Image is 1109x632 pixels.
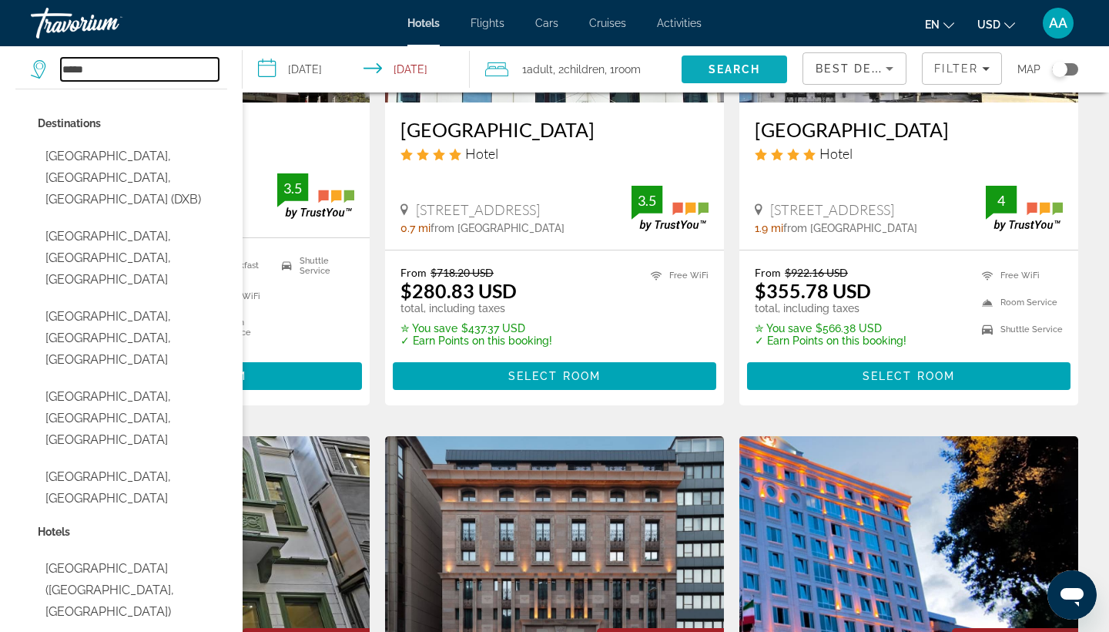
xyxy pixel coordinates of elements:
span: Room [615,63,641,76]
del: $718.20 USD [431,266,494,279]
li: Shuttle Service [274,254,354,277]
p: City options [38,113,227,134]
span: From [755,266,781,279]
p: ✓ Earn Points on this booking! [400,334,552,347]
span: USD [977,18,1000,31]
span: en [925,18,940,31]
button: Travelers: 1 adult, 2 children [470,46,682,92]
a: Travorium [31,3,185,43]
a: Activities [657,17,702,29]
span: from [GEOGRAPHIC_DATA] [783,222,917,234]
iframe: Кнопка запуска окна обмена сообщениями [1047,570,1097,620]
span: 1.9 mi [755,222,783,234]
span: Children [564,63,605,76]
a: [GEOGRAPHIC_DATA] [400,118,709,141]
span: 0.7 mi [400,222,431,234]
p: total, including taxes [400,302,552,314]
p: $437.37 USD [400,322,552,334]
span: ✮ You save [400,322,457,334]
span: Select Room [508,370,601,382]
span: Hotel [819,145,853,162]
div: 3.5 [277,179,308,197]
div: 3.5 [632,191,662,210]
span: , 1 [605,59,641,80]
button: Search [682,55,787,83]
span: ✮ You save [755,322,812,334]
button: Change language [925,13,954,35]
li: Free WiFi [974,266,1063,285]
ins: $280.83 USD [400,279,517,302]
span: [STREET_ADDRESS] [770,201,894,218]
span: Map [1017,59,1040,80]
button: User Menu [1038,7,1078,39]
a: [GEOGRAPHIC_DATA] [755,118,1063,141]
img: TrustYou guest rating badge [277,173,354,219]
span: Adult [527,63,553,76]
p: Hotel options [38,521,227,543]
span: Hotel [465,145,498,162]
span: 1 [522,59,553,80]
button: Filters [922,52,1002,85]
p: $566.38 USD [755,322,906,334]
p: total, including taxes [755,302,906,314]
a: Cruises [589,17,626,29]
span: [STREET_ADDRESS] [416,201,540,218]
button: Select Room [747,362,1070,390]
button: Change currency [977,13,1015,35]
span: Select Room [863,370,955,382]
a: Select Room [747,366,1070,383]
p: ✓ Earn Points on this booking! [755,334,906,347]
button: Select check in and out date [243,46,470,92]
span: Best Deals [816,62,896,75]
li: Room Service [974,293,1063,312]
del: $922.16 USD [785,266,848,279]
div: 4 star Hotel [400,145,709,162]
a: Hotels [407,17,440,29]
button: Select city: Dubai Healthcare City, Dubai Emirate, United Arab Emirates [38,222,227,294]
a: Flights [471,17,504,29]
ins: $355.78 USD [755,279,871,302]
span: AA [1049,15,1067,31]
div: 4 star Hotel [755,145,1063,162]
li: Shuttle Service [974,320,1063,339]
span: From [400,266,427,279]
div: 4 [986,191,1017,210]
li: Free WiFi [643,266,709,285]
img: TrustYou guest rating badge [632,186,709,231]
button: Select hotel: Dubai Hotel (Adler, RU) [38,554,227,627]
button: Select city: Dubai Maritime City, Dubai Emirate, United Arab Emirates [38,382,227,455]
button: Select city: Dubai, Dubai Emirate, United Arab Emirates (DXB) [38,142,227,214]
button: Toggle map [1040,62,1078,76]
button: Select Room [393,362,716,390]
a: Select Room [393,366,716,383]
span: , 2 [553,59,605,80]
img: TrustYou guest rating badge [986,186,1063,231]
mat-select: Sort by [816,59,893,78]
a: Cars [535,17,558,29]
input: Search hotel destination [61,58,219,81]
span: Search [709,63,761,76]
button: Select city: Dubai Emirate, United Arab Emirates [38,462,227,513]
span: from [GEOGRAPHIC_DATA] [431,222,565,234]
button: Select city: Dubai Desert, Dubai Emirate, United Arab Emirates [38,302,227,375]
span: Filter [934,62,978,75]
